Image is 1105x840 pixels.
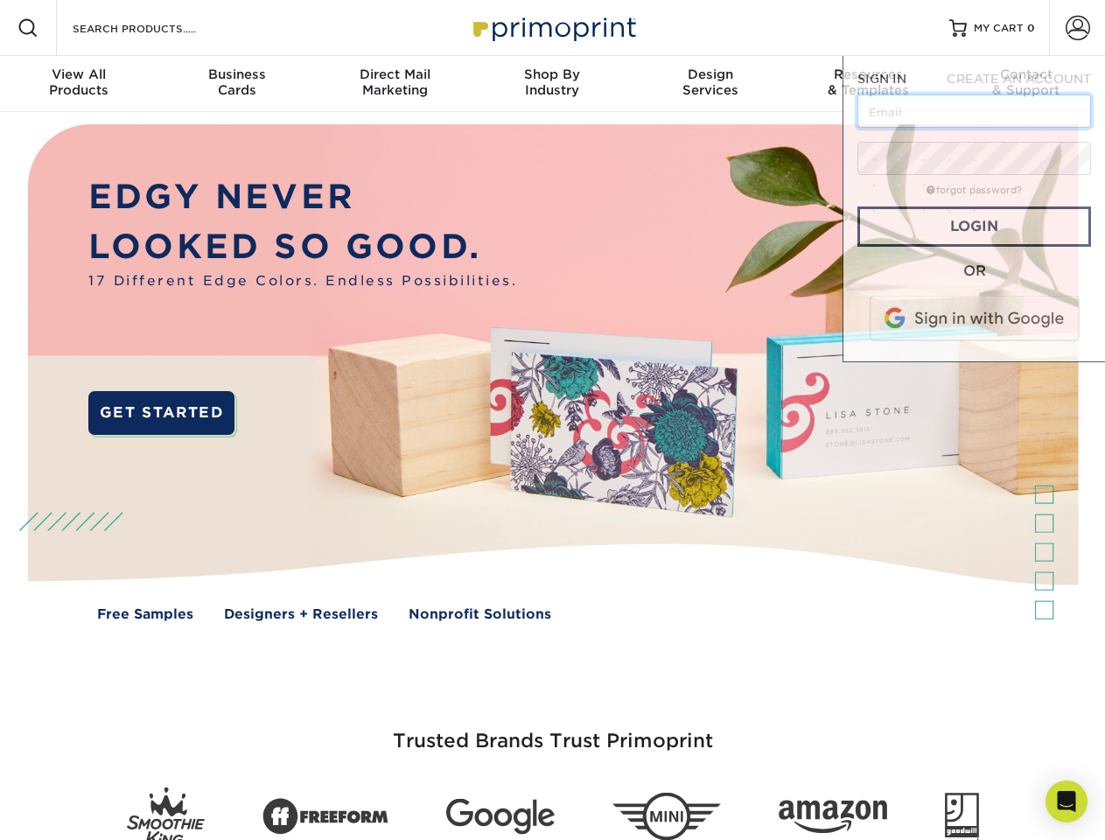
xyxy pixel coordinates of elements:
span: Shop By [473,66,631,82]
span: MY CART [974,21,1024,36]
span: Direct Mail [316,66,473,82]
img: Amazon [779,801,887,834]
a: Shop ByIndustry [473,56,631,112]
div: & Templates [789,66,947,98]
div: Cards [157,66,315,98]
a: BusinessCards [157,56,315,112]
div: Open Intercom Messenger [1046,780,1088,822]
a: Free Samples [97,605,193,625]
a: Nonprofit Solutions [409,605,551,625]
div: OR [857,261,1091,282]
a: Resources& Templates [789,56,947,112]
img: Primoprint [465,9,640,46]
div: Industry [473,66,631,98]
span: 17 Different Edge Colors. Endless Possibilities. [88,271,517,291]
h3: Trusted Brands Trust Primoprint [41,688,1065,773]
input: Email [857,94,1091,128]
a: DesignServices [632,56,789,112]
input: SEARCH PRODUCTS..... [71,17,241,38]
span: SIGN IN [857,72,906,86]
div: Services [632,66,789,98]
a: Login [857,206,1091,247]
span: Design [632,66,789,82]
a: GET STARTED [88,391,234,435]
a: Direct MailMarketing [316,56,473,112]
a: Designers + Resellers [224,605,378,625]
span: Business [157,66,315,82]
span: CREATE AN ACCOUNT [947,72,1091,86]
span: Resources [789,66,947,82]
p: EDGY NEVER [88,172,517,222]
img: Goodwill [945,793,979,840]
div: Marketing [316,66,473,98]
img: Google [446,799,555,835]
p: LOOKED SO GOOD. [88,222,517,272]
span: 0 [1027,22,1035,34]
a: forgot password? [927,185,1022,196]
